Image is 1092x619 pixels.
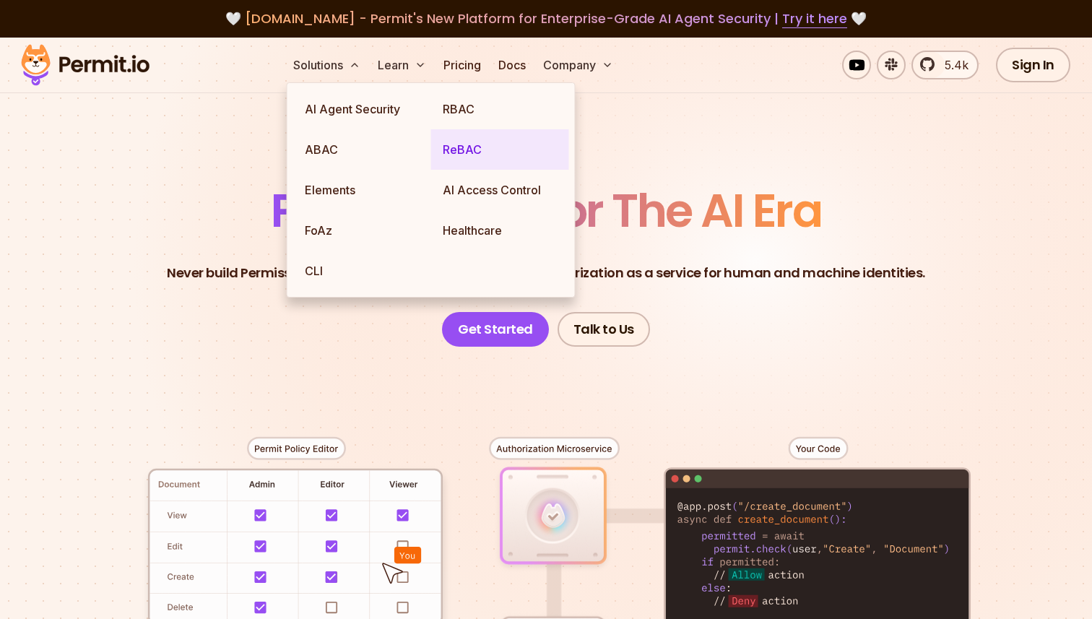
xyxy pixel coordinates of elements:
[293,129,431,170] a: ABAC
[438,51,487,79] a: Pricing
[167,263,925,283] p: Never build Permissions again. Zero-latency fine-grained authorization as a service for human and...
[996,48,1070,82] a: Sign In
[35,9,1057,29] div: 🤍 🤍
[287,51,366,79] button: Solutions
[293,170,431,210] a: Elements
[558,312,650,347] a: Talk to Us
[372,51,432,79] button: Learn
[14,40,156,90] img: Permit logo
[537,51,619,79] button: Company
[431,89,569,129] a: RBAC
[431,129,569,170] a: ReBAC
[293,210,431,251] a: FoAz
[442,312,549,347] a: Get Started
[493,51,532,79] a: Docs
[936,56,968,74] span: 5.4k
[431,170,569,210] a: AI Access Control
[245,9,847,27] span: [DOMAIN_NAME] - Permit's New Platform for Enterprise-Grade AI Agent Security |
[271,178,821,243] span: Permissions for The AI Era
[293,89,431,129] a: AI Agent Security
[431,210,569,251] a: Healthcare
[782,9,847,28] a: Try it here
[293,251,431,291] a: CLI
[911,51,979,79] a: 5.4k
